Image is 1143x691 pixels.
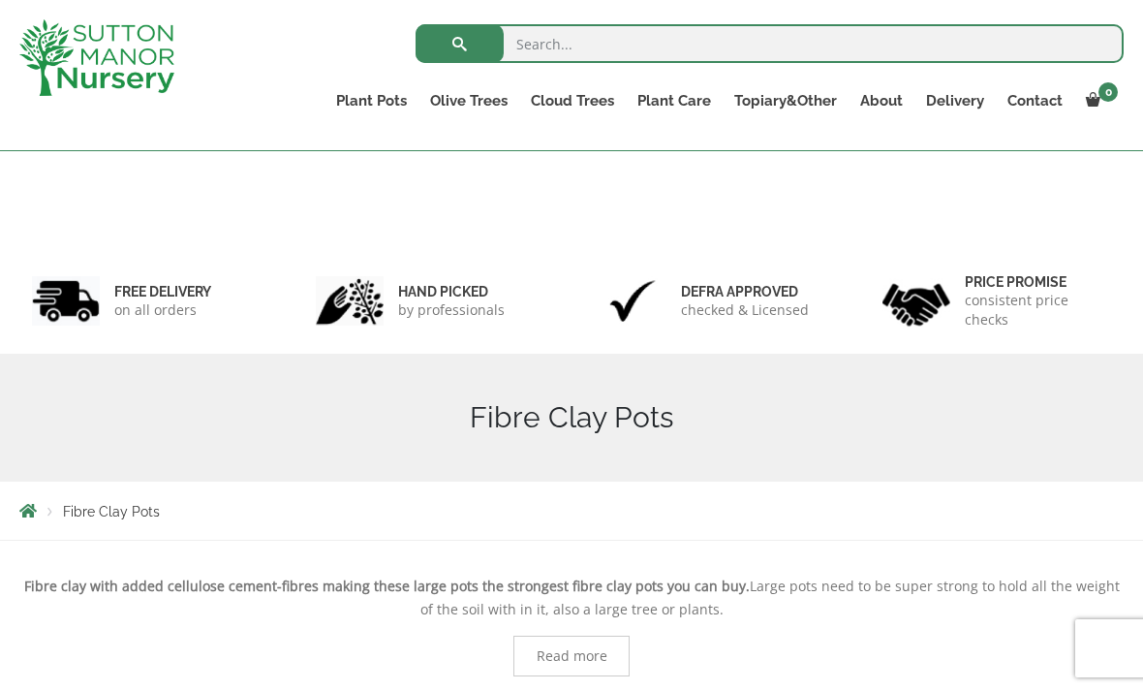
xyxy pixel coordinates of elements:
[32,276,100,326] img: 1.jpg
[599,276,666,326] img: 3.jpg
[63,504,160,519] span: Fibre Clay Pots
[681,300,809,320] p: checked & Licensed
[965,291,1112,330] p: consistent price checks
[723,87,849,114] a: Topiary&Other
[681,283,809,300] h6: Defra approved
[19,503,1124,518] nav: Breadcrumbs
[416,24,1124,63] input: Search...
[965,273,1112,291] h6: Price promise
[24,577,750,595] strong: Fibre clay with added cellulose cement-fibres making these large pots the strongest fibre clay po...
[849,87,914,114] a: About
[519,87,626,114] a: Cloud Trees
[1074,87,1124,114] a: 0
[324,87,418,114] a: Plant Pots
[19,400,1124,435] h1: Fibre Clay Pots
[19,19,174,96] img: logo
[914,87,996,114] a: Delivery
[418,87,519,114] a: Olive Trees
[537,649,607,663] span: Read more
[398,300,505,320] p: by professionals
[114,283,211,300] h6: FREE DELIVERY
[1098,82,1118,102] span: 0
[114,300,211,320] p: on all orders
[626,87,723,114] a: Plant Care
[316,276,384,326] img: 2.jpg
[882,271,950,330] img: 4.jpg
[398,283,505,300] h6: hand picked
[19,575,1124,621] p: Large pots need to be super strong to hold all the weight of the soil with in it, also a large tr...
[996,87,1074,114] a: Contact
